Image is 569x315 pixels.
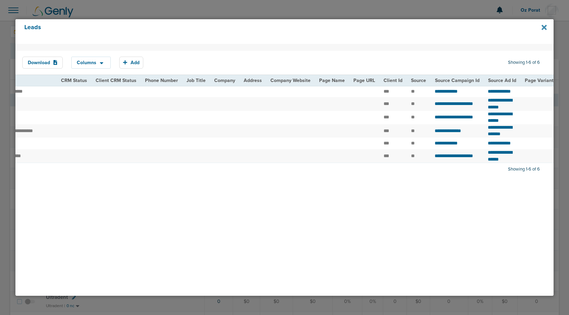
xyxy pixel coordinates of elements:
[384,78,402,83] span: Client Id
[22,57,63,69] button: Download
[353,78,375,83] span: Page URL
[266,75,315,86] th: Company Website
[119,57,143,69] button: Add
[315,75,349,86] th: Page Name
[24,24,494,39] h4: Leads
[92,75,141,86] th: Client CRM Status
[435,78,480,83] span: Source Campaign Id
[61,78,87,83] span: CRM Status
[182,75,210,86] th: Job Title
[210,75,240,86] th: Company
[131,60,140,66] span: Add
[411,78,426,83] span: Source
[520,75,558,86] th: Page Variant
[508,166,540,172] span: Showing 1-6 of 6
[77,60,96,65] span: Columns
[145,78,178,83] span: Phone Number
[508,60,540,66] span: Showing 1-6 of 6
[488,78,516,83] span: Source Ad Id
[240,75,266,86] th: Address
